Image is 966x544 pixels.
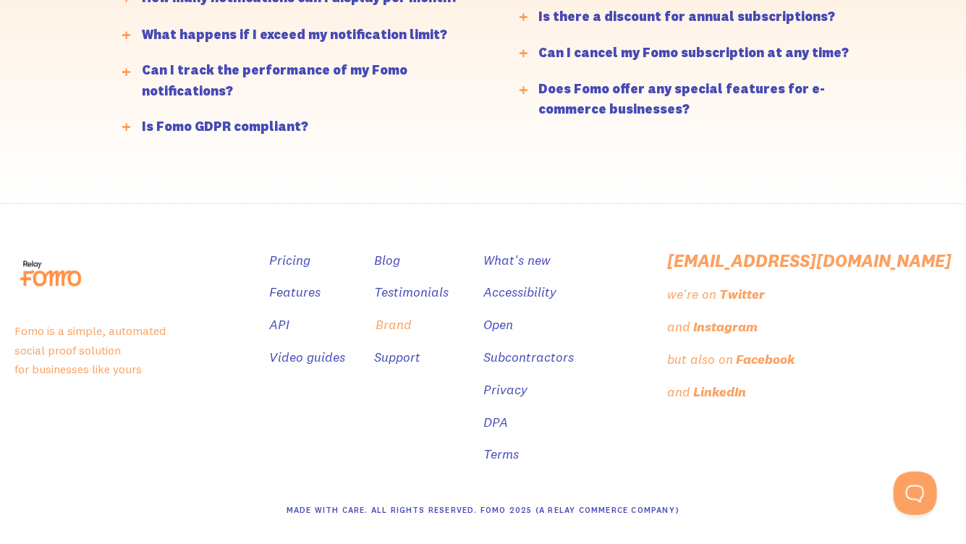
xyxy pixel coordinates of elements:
a: Terms [483,444,519,465]
div: Does Fomo offer any special features for e-commerce businesses? [539,79,886,121]
a: DPA [483,412,508,433]
a: Instagram [693,317,760,338]
a: [EMAIL_ADDRESS][DOMAIN_NAME] [667,250,952,271]
a: Subcontractors [483,347,574,368]
a: Features [269,282,321,303]
div: Twitter [719,284,765,305]
a: Facebook [736,349,797,370]
a: What's new [483,250,551,271]
div: Can I cancel my Fomo subscription at any time? [539,43,850,64]
div: Is there a discount for annual subscriptions? [539,7,836,27]
a: Accessibility [483,282,556,303]
div: Can I track the performance of my Fomo notifications? [142,60,489,102]
div: Instagram [693,317,758,338]
a: Testimonials [374,282,449,303]
div: and [667,317,690,338]
div: and [667,382,690,403]
div: What happens if I exceed my notification limit? [142,25,447,46]
div: Made With Care. All Rights Reserved. Fomo 2025 (A Relay Commerce Company) [287,500,680,521]
div: LinkedIn [693,382,746,403]
a: LinkedIn [693,382,749,403]
a: Brand [376,315,412,336]
div: Facebook [736,349,795,370]
div: Is Fomo GDPR compliant? [142,116,308,137]
a: API [269,315,289,336]
a: Open [483,315,513,336]
div: but also on [667,349,733,370]
a: Privacy [483,380,528,401]
a: Video guides [269,347,345,368]
div: we're on [667,284,716,305]
a: Twitter [719,284,768,305]
a: Pricing [269,250,310,271]
iframe: Toggle Customer Support [894,472,937,515]
a: Blog [374,250,400,271]
p: Fomo is a simple, automated social proof solution for businesses like yours [14,321,240,379]
a: Support [374,347,420,368]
